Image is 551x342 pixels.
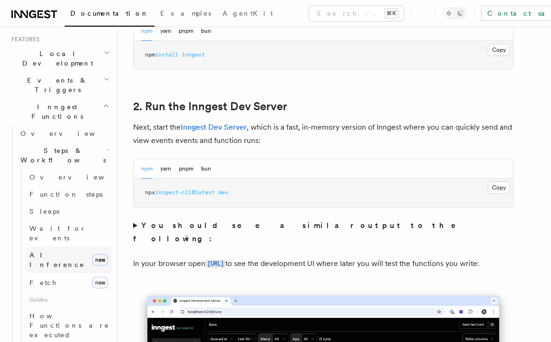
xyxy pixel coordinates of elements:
[155,51,178,58] span: install
[218,189,228,196] span: dev
[70,9,149,17] span: Documentation
[29,208,59,215] span: Sleeps
[141,21,153,41] button: npm
[8,102,103,121] span: Inngest Functions
[133,121,513,147] p: Next, start the , which is a fast, in-memory version of Inngest where you can quickly send and vi...
[8,36,39,43] span: Features
[133,257,513,271] p: In your browser open to see the development UI where later you will test the functions you write:
[29,251,85,268] span: AI Inference
[29,173,127,181] span: Overview
[222,9,273,17] span: AgentKit
[26,220,112,247] a: Wait for events
[160,21,171,41] button: yarn
[181,123,247,132] a: Inngest Dev Server
[133,219,513,246] summary: You should see a similar output to the following:
[443,8,466,19] button: Toggle dark mode
[179,21,193,41] button: pnpm
[92,254,108,266] span: new
[145,189,155,196] span: npx
[155,3,217,26] a: Examples
[29,279,57,286] span: Fetch
[8,98,112,125] button: Inngest Functions
[205,260,225,268] code: [URL]
[26,186,112,203] a: Function steps
[201,159,211,179] button: bun
[179,159,193,179] button: pnpm
[385,9,398,18] kbd: ⌘K
[205,259,225,268] a: [URL]
[182,51,205,58] span: inngest
[29,312,109,339] span: How Functions are executed
[217,3,279,26] a: AgentKit
[141,159,153,179] button: npm
[26,203,112,220] a: Sleeps
[29,190,103,198] span: Function steps
[155,189,215,196] span: inngest-cli@latest
[201,21,211,41] button: bun
[8,72,112,98] button: Events & Triggers
[17,146,106,165] span: Steps & Workflows
[17,125,112,142] a: Overview
[65,3,155,27] a: Documentation
[26,247,112,273] a: AI Inferencenew
[133,100,287,113] a: 2. Run the Inngest Dev Server
[29,225,86,242] span: Wait for events
[8,49,104,68] span: Local Development
[488,181,510,194] button: Copy
[26,292,112,307] span: Guides
[309,6,404,21] button: Search...⌘K
[8,45,112,72] button: Local Development
[20,130,118,137] span: Overview
[133,221,469,243] strong: You should see a similar output to the following:
[92,277,108,288] span: new
[145,51,155,58] span: npm
[160,9,211,17] span: Examples
[160,159,171,179] button: yarn
[488,44,510,56] button: Copy
[8,76,104,95] span: Events & Triggers
[26,169,112,186] a: Overview
[26,273,112,292] a: Fetchnew
[17,142,112,169] button: Steps & Workflows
